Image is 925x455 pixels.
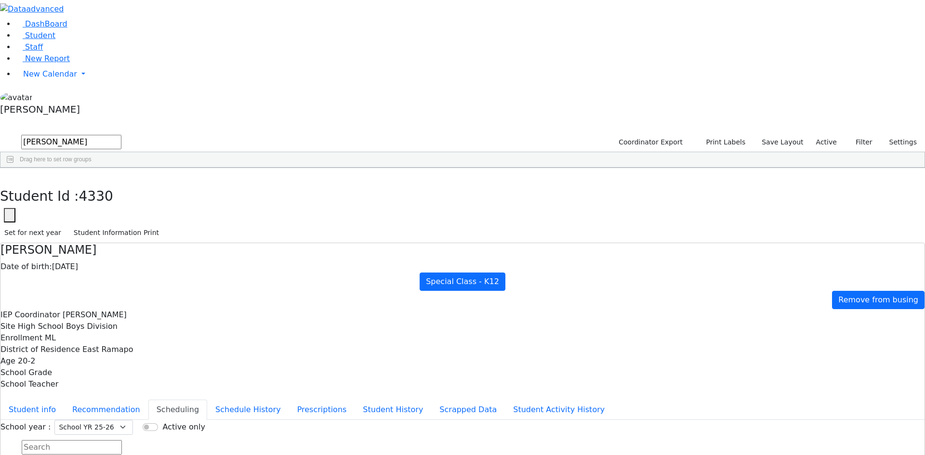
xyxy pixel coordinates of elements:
[877,135,921,150] button: Settings
[838,295,918,304] span: Remove from busing
[0,332,42,344] label: Enrollment
[0,355,15,367] label: Age
[15,65,925,84] a: New Calendar
[15,31,55,40] a: Student
[0,243,925,257] h4: [PERSON_NAME]
[23,69,77,78] span: New Calendar
[18,356,35,365] span: 20-2
[22,440,122,455] input: Search
[63,310,127,319] span: [PERSON_NAME]
[0,367,52,378] label: School Grade
[832,291,925,309] a: Remove from busing
[15,54,70,63] a: New Report
[45,333,56,342] span: ML
[64,400,148,420] button: Recommendation
[0,378,58,390] label: School Teacher
[0,309,60,321] label: IEP Coordinator
[612,135,687,150] button: Coordinator Export
[431,400,505,420] button: Scrapped Data
[0,261,52,273] label: Date of birth:
[21,135,121,149] input: Search
[207,400,289,420] button: Schedule History
[289,400,355,420] button: Prescriptions
[420,273,505,291] a: Special Class - K12
[25,42,43,52] span: Staff
[79,188,113,204] span: 4330
[812,135,841,150] label: Active
[0,400,64,420] button: Student info
[0,421,51,433] label: School year :
[20,156,92,163] span: Drag here to set row groups
[18,322,118,331] span: High School Boys Division
[355,400,431,420] button: Student History
[843,135,877,150] button: Filter
[148,400,207,420] button: Scheduling
[69,225,163,240] button: Student Information Print
[695,135,750,150] button: Print Labels
[82,345,133,354] span: East Ramapo
[25,31,55,40] span: Student
[505,400,613,420] button: Student Activity History
[25,19,67,28] span: DashBoard
[0,344,80,355] label: District of Residence
[162,421,205,433] label: Active only
[757,135,807,150] button: Save Layout
[0,321,15,332] label: Site
[15,19,67,28] a: DashBoard
[15,42,43,52] a: Staff
[0,261,925,273] div: [DATE]
[25,54,70,63] span: New Report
